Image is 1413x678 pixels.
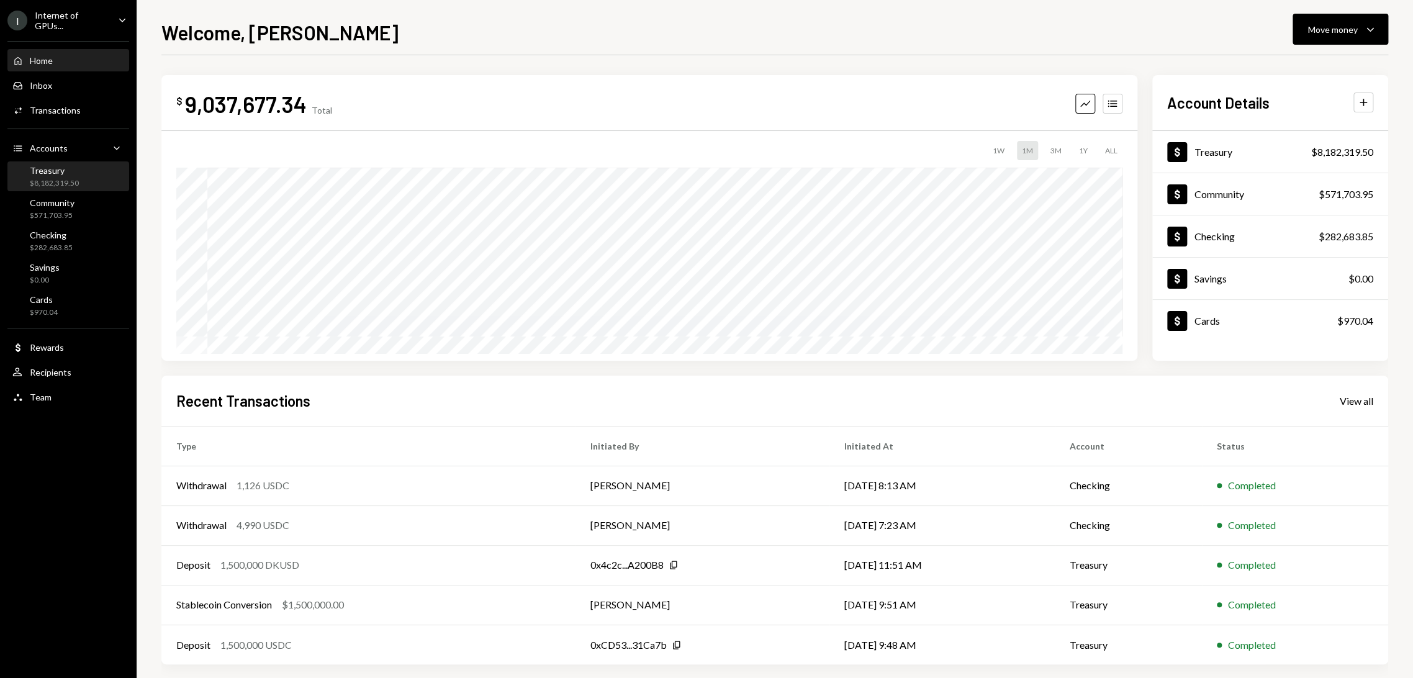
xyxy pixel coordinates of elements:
[1340,395,1373,407] div: View all
[1228,597,1276,612] div: Completed
[7,291,129,320] a: Cards$970.04
[220,638,292,653] div: 1,500,000 USDC
[30,55,53,66] div: Home
[30,262,60,273] div: Savings
[1017,141,1038,160] div: 1M
[30,307,58,318] div: $970.04
[7,74,129,96] a: Inbox
[576,466,829,505] td: [PERSON_NAME]
[30,294,58,305] div: Cards
[1348,271,1373,286] div: $0.00
[7,258,129,288] a: Savings$0.00
[30,210,74,221] div: $571,703.95
[30,143,68,153] div: Accounts
[1228,558,1276,572] div: Completed
[829,625,1055,664] td: [DATE] 9:48 AM
[30,275,60,286] div: $0.00
[1308,23,1358,36] div: Move money
[829,545,1055,585] td: [DATE] 11:51 AM
[1152,173,1388,215] a: Community$571,703.95
[30,197,74,208] div: Community
[1045,141,1067,160] div: 3M
[829,466,1055,505] td: [DATE] 8:13 AM
[7,336,129,358] a: Rewards
[1194,230,1235,242] div: Checking
[1152,131,1388,173] a: Treasury$8,182,319.50
[176,95,183,107] div: $
[1055,505,1202,545] td: Checking
[161,20,399,45] h1: Welcome, [PERSON_NAME]
[576,505,829,545] td: [PERSON_NAME]
[7,137,129,159] a: Accounts
[1228,638,1276,653] div: Completed
[1293,14,1388,45] button: Move money
[7,161,129,191] a: Treasury$8,182,319.50
[1340,394,1373,407] a: View all
[30,178,79,189] div: $8,182,319.50
[1319,229,1373,244] div: $282,683.85
[576,585,829,625] td: [PERSON_NAME]
[1311,145,1373,160] div: $8,182,319.50
[30,243,73,253] div: $282,683.85
[829,585,1055,625] td: [DATE] 9:51 AM
[1152,300,1388,341] a: Cards$970.04
[1152,258,1388,299] a: Savings$0.00
[829,505,1055,545] td: [DATE] 7:23 AM
[30,367,71,377] div: Recipients
[1074,141,1093,160] div: 1Y
[7,386,129,408] a: Team
[176,558,210,572] div: Deposit
[590,638,667,653] div: 0xCD53...31Ca7b
[237,478,289,493] div: 1,126 USDC
[161,426,576,466] th: Type
[7,49,129,71] a: Home
[30,392,52,402] div: Team
[7,11,27,30] div: I
[30,80,52,91] div: Inbox
[30,165,79,176] div: Treasury
[576,426,829,466] th: Initiated By
[30,342,64,353] div: Rewards
[1167,93,1270,113] h2: Account Details
[176,391,310,411] h2: Recent Transactions
[1319,187,1373,202] div: $571,703.95
[988,141,1009,160] div: 1W
[176,638,210,653] div: Deposit
[237,518,289,533] div: 4,990 USDC
[1152,215,1388,257] a: Checking$282,683.85
[1228,518,1276,533] div: Completed
[1194,273,1227,284] div: Savings
[1055,625,1202,664] td: Treasury
[1194,146,1232,158] div: Treasury
[1055,426,1202,466] th: Account
[185,90,307,118] div: 9,037,677.34
[176,478,227,493] div: Withdrawal
[1100,141,1122,160] div: ALL
[7,194,129,224] a: Community$571,703.95
[30,105,81,115] div: Transactions
[1194,188,1244,200] div: Community
[1055,545,1202,585] td: Treasury
[1228,478,1276,493] div: Completed
[829,426,1055,466] th: Initiated At
[590,558,664,572] div: 0x4c2c...A200B8
[282,597,344,612] div: $1,500,000.00
[7,226,129,256] a: Checking$282,683.85
[1055,466,1202,505] td: Checking
[176,518,227,533] div: Withdrawal
[1194,315,1220,327] div: Cards
[7,361,129,383] a: Recipients
[176,597,272,612] div: Stablecoin Conversion
[35,10,108,31] div: Internet of GPUs...
[30,230,73,240] div: Checking
[1055,585,1202,625] td: Treasury
[1337,314,1373,328] div: $970.04
[220,558,299,572] div: 1,500,000 DKUSD
[1202,426,1388,466] th: Status
[7,99,129,121] a: Transactions
[312,105,332,115] div: Total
